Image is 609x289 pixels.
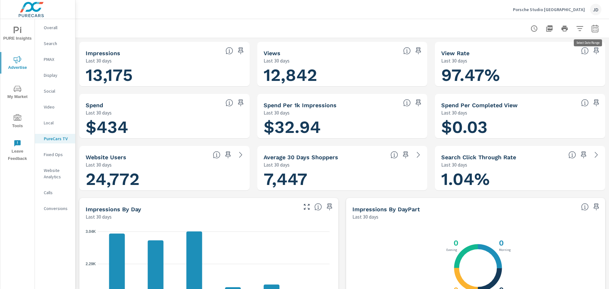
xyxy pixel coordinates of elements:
[35,102,75,112] div: Video
[2,85,33,101] span: My Market
[223,150,233,160] span: Save this to your personalized report
[591,150,601,160] a: See more details in report
[226,99,233,107] span: Cost of your connected TV ad campaigns. [Source: This data is provided by the video advertising p...
[236,150,246,160] a: See more details in report
[0,19,35,165] div: nav menu
[35,55,75,64] div: PMAX
[86,50,120,56] h5: Impressions
[452,239,458,247] h3: 0
[86,116,243,138] h1: $434
[86,168,243,190] h1: 24,772
[264,102,337,108] h5: Spend Per 1k Impressions
[579,150,589,160] span: Save this to your personalized report
[543,22,556,35] button: "Export Report to PDF"
[591,98,601,108] span: Save this to your personalized report
[86,102,103,108] h5: Spend
[264,50,280,56] h5: Views
[2,140,33,162] span: Leave Feedback
[390,151,398,159] span: A rolling 30 day total of daily Shoppers on the dealership website, averaged over the selected da...
[591,46,601,56] span: Save this to your personalized report
[314,203,322,211] span: The number of impressions, broken down by the day of the week they occurred.
[581,99,589,107] span: Total spend per 1,000 impressions. [Source: This data is provided by the video advertising platform]
[226,47,233,55] span: Number of times your connected TV ad was presented to a user. [Source: This data is provided by t...
[35,70,75,80] div: Display
[35,150,75,159] div: Fixed Ops
[44,56,70,62] p: PMAX
[513,7,585,12] p: Porsche Studio [GEOGRAPHIC_DATA]
[86,57,112,64] p: Last 30 days
[2,114,33,130] span: Tools
[441,57,467,64] p: Last 30 days
[591,202,601,212] span: Save this to your personalized report
[352,213,378,220] p: Last 30 days
[413,98,423,108] span: Save this to your personalized report
[44,205,70,212] p: Conversions
[558,22,571,35] button: Print Report
[86,161,112,168] p: Last 30 days
[264,168,421,190] h1: 7,447
[86,64,243,86] h1: 13,175
[86,109,112,116] p: Last 30 days
[86,206,141,213] h5: Impressions by Day
[498,239,504,247] h3: 0
[44,88,70,94] p: Social
[44,72,70,78] p: Display
[401,150,411,160] span: Save this to your personalized report
[236,98,246,108] span: Save this to your personalized report
[44,167,70,180] p: Website Analytics
[35,166,75,181] div: Website Analytics
[403,47,411,55] span: Number of times your connected TV ad was viewed completely by a user. [Source: This data is provi...
[441,168,599,190] h1: 1.04%
[413,150,423,160] a: See more details in report
[35,118,75,128] div: Local
[264,109,290,116] p: Last 30 days
[35,134,75,143] div: PureCars TV
[403,99,411,107] span: Total spend per 1,000 impressions. [Source: This data is provided by the video advertising platform]
[590,4,601,15] div: JD
[2,27,33,42] span: PURE Insights
[581,203,589,211] span: Only DoubleClick Video impressions can be broken down by time of day.
[35,39,75,48] div: Search
[213,151,220,159] span: Unique website visitors over the selected time period. [Source: Website Analytics]
[264,116,421,138] h1: $32.94
[568,151,576,159] span: Percentage of users who viewed your campaigns who clicked through to your website. For example, i...
[352,206,420,213] h5: Impressions by DayPart
[86,262,96,266] text: 2.29K
[581,47,589,55] span: Percentage of Impressions where the ad was viewed completely. “Impressions” divided by “Views”. [...
[441,154,516,161] h5: Search Click Through Rate
[264,161,290,168] p: Last 30 days
[44,120,70,126] p: Local
[35,188,75,197] div: Calls
[573,22,586,35] button: Apply Filters
[86,229,96,234] text: 3.04K
[44,104,70,110] p: Video
[35,23,75,32] div: Overall
[441,64,599,86] h1: 97.47%
[441,161,467,168] p: Last 30 days
[302,202,312,212] button: Make Fullscreen
[441,116,599,138] h1: $0.03
[236,46,246,56] span: Save this to your personalized report
[44,189,70,196] p: Calls
[44,151,70,158] p: Fixed Ops
[264,57,290,64] p: Last 30 days
[413,46,423,56] span: Save this to your personalized report
[86,213,112,220] p: Last 30 days
[86,154,126,161] h5: Website Users
[44,135,70,142] p: PureCars TV
[44,24,70,31] p: Overall
[441,50,469,56] h5: View Rate
[264,64,421,86] h1: 12,842
[324,202,335,212] span: Save this to your personalized report
[35,204,75,213] div: Conversions
[498,248,512,252] p: Morning
[264,154,338,161] h5: Average 30 Days Shoppers
[44,40,70,47] p: Search
[445,248,458,252] p: Evening
[35,86,75,96] div: Social
[2,56,33,71] span: Advertise
[441,109,467,116] p: Last 30 days
[441,102,518,108] h5: Spend Per Completed View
